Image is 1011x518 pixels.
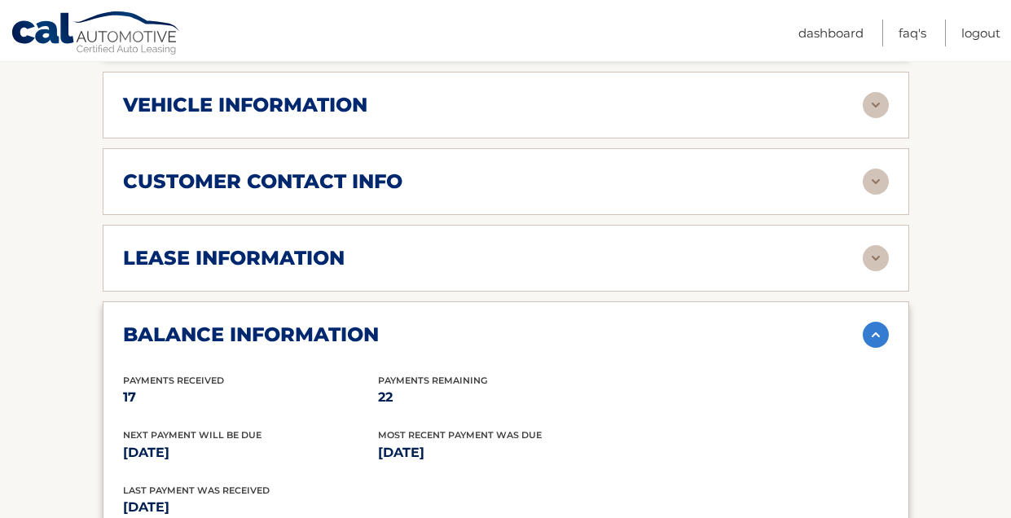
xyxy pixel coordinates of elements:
[863,92,889,118] img: accordion-rest.svg
[123,169,402,194] h2: customer contact info
[863,245,889,271] img: accordion-rest.svg
[378,386,633,409] p: 22
[123,429,262,441] span: Next Payment will be due
[863,169,889,195] img: accordion-rest.svg
[899,20,926,46] a: FAQ's
[863,322,889,348] img: accordion-active.svg
[123,93,367,117] h2: vehicle information
[123,375,224,386] span: Payments Received
[123,323,379,347] h2: balance information
[378,375,487,386] span: Payments Remaining
[378,441,633,464] p: [DATE]
[123,441,378,464] p: [DATE]
[798,20,864,46] a: Dashboard
[961,20,1000,46] a: Logout
[123,485,270,496] span: Last Payment was received
[123,386,378,409] p: 17
[378,429,542,441] span: Most Recent Payment Was Due
[123,246,345,270] h2: lease information
[11,11,182,58] a: Cal Automotive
